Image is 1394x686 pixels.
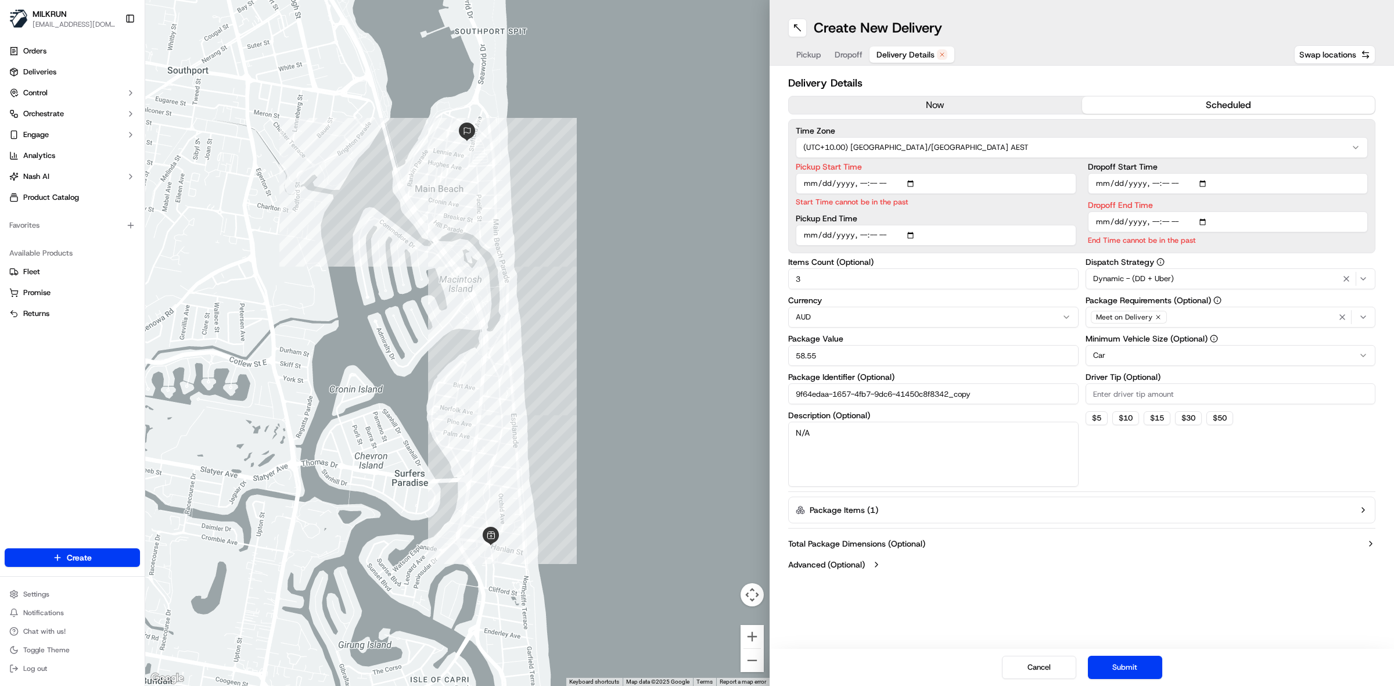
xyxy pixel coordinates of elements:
[9,267,135,277] a: Fleet
[5,105,140,123] button: Orchestrate
[9,308,135,319] a: Returns
[23,150,55,161] span: Analytics
[788,258,1079,266] label: Items Count (Optional)
[788,559,1375,570] button: Advanced (Optional)
[1210,335,1218,343] button: Minimum Vehicle Size (Optional)
[5,586,140,602] button: Settings
[1096,313,1152,322] span: Meet on Delivery
[23,192,79,203] span: Product Catalog
[835,49,863,60] span: Dropoff
[23,288,51,298] span: Promise
[23,109,64,119] span: Orchestrate
[788,497,1375,523] button: Package Items (1)
[33,8,67,20] button: MILKRUN
[788,75,1375,91] h2: Delivery Details
[1086,258,1376,266] label: Dispatch Strategy
[23,590,49,599] span: Settings
[23,88,48,98] span: Control
[810,504,878,516] label: Package Items ( 1 )
[1088,235,1368,246] p: End Time cannot be in the past
[5,548,140,567] button: Create
[5,146,140,165] a: Analytics
[9,288,135,298] a: Promise
[23,130,49,140] span: Engage
[626,678,689,685] span: Map data ©2025 Google
[788,335,1079,343] label: Package Value
[788,296,1079,304] label: Currency
[23,645,70,655] span: Toggle Theme
[23,67,56,77] span: Deliveries
[23,267,40,277] span: Fleet
[741,649,764,672] button: Zoom out
[1086,383,1376,404] input: Enter driver tip amount
[23,171,49,182] span: Nash AI
[720,678,766,685] a: Report a map error
[5,642,140,658] button: Toggle Theme
[1086,411,1108,425] button: $5
[5,167,140,186] button: Nash AI
[1206,411,1233,425] button: $50
[5,283,140,302] button: Promise
[788,538,1375,549] button: Total Package Dimensions (Optional)
[1086,335,1376,343] label: Minimum Vehicle Size (Optional)
[796,127,1368,135] label: Time Zone
[1086,268,1376,289] button: Dynamic - (DD + Uber)
[5,188,140,207] a: Product Catalog
[5,216,140,235] div: Favorites
[5,304,140,323] button: Returns
[1088,201,1368,209] label: Dropoff End Time
[5,125,140,144] button: Engage
[23,664,47,673] span: Log out
[788,373,1079,381] label: Package Identifier (Optional)
[5,244,140,263] div: Available Products
[788,383,1079,404] input: Enter package identifier
[814,19,942,37] h1: Create New Delivery
[696,678,713,685] a: Terms (opens in new tab)
[569,678,619,686] button: Keyboard shortcuts
[148,671,186,686] a: Open this area in Google Maps (opens a new window)
[1112,411,1139,425] button: $10
[876,49,935,60] span: Delivery Details
[5,42,140,60] a: Orders
[1082,96,1375,114] button: scheduled
[741,583,764,606] button: Map camera controls
[23,46,46,56] span: Orders
[5,605,140,621] button: Notifications
[1299,49,1356,60] span: Swap locations
[1144,411,1170,425] button: $15
[67,552,92,563] span: Create
[1088,656,1162,679] button: Submit
[789,96,1082,114] button: now
[788,411,1079,419] label: Description (Optional)
[5,5,120,33] button: MILKRUNMILKRUN[EMAIL_ADDRESS][DOMAIN_NAME]
[1156,258,1165,266] button: Dispatch Strategy
[1175,411,1202,425] button: $30
[5,660,140,677] button: Log out
[796,196,1076,207] p: Start Time cannot be in the past
[788,559,865,570] label: Advanced (Optional)
[5,63,140,81] a: Deliveries
[148,671,186,686] img: Google
[741,625,764,648] button: Zoom in
[1213,296,1221,304] button: Package Requirements (Optional)
[33,20,116,29] button: [EMAIL_ADDRESS][DOMAIN_NAME]
[23,608,64,617] span: Notifications
[1093,274,1174,284] span: Dynamic - (DD + Uber)
[788,345,1079,366] input: Enter package value
[5,84,140,102] button: Control
[796,163,1076,171] label: Pickup Start Time
[1002,656,1076,679] button: Cancel
[23,308,49,319] span: Returns
[23,627,66,636] span: Chat with us!
[1088,163,1368,171] label: Dropoff Start Time
[1086,296,1376,304] label: Package Requirements (Optional)
[1086,307,1376,328] button: Meet on Delivery
[1294,45,1375,64] button: Swap locations
[788,268,1079,289] input: Enter number of items
[9,9,28,28] img: MILKRUN
[788,422,1079,487] textarea: N/A
[796,49,821,60] span: Pickup
[796,214,1076,222] label: Pickup End Time
[788,538,925,549] label: Total Package Dimensions (Optional)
